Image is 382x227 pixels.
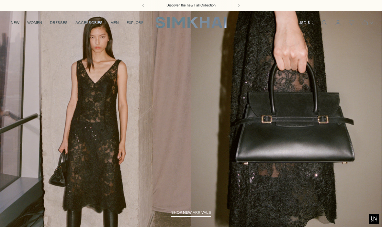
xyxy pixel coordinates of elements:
a: MEN [110,16,119,30]
span: shop new arrivals [171,210,211,215]
span: 0 [368,19,374,25]
a: Discover the new Fall Collection [166,3,216,8]
a: ACCESSORIES [75,16,103,30]
a: DRESSES [50,16,68,30]
a: Wishlist [345,16,358,29]
button: USD $ [298,16,316,30]
a: NEW [11,16,19,30]
a: WOMEN [27,16,42,30]
a: EXPLORE [127,16,143,30]
a: Go to the account page [331,16,344,29]
a: Open search modal [318,16,331,29]
a: SIMKHAI [155,16,227,29]
a: Open cart modal [359,16,372,29]
a: shop new arrivals [171,210,211,217]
